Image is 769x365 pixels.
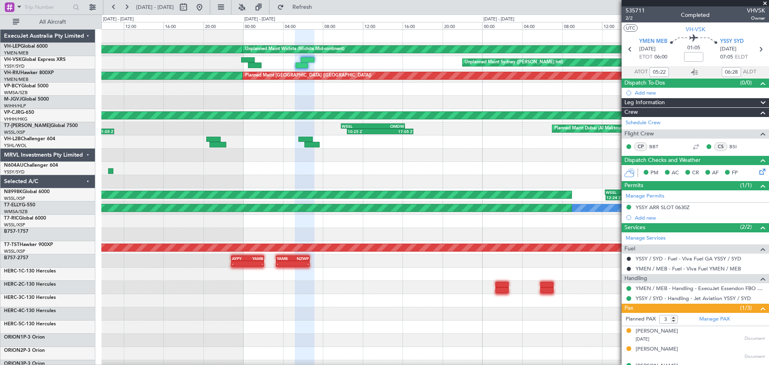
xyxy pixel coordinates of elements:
[4,190,50,194] a: N8998KGlobal 6000
[4,222,25,228] a: WSSL/XSP
[4,335,23,340] span: ORION1
[4,123,78,128] a: T7-[PERSON_NAME]Global 7500
[4,163,24,168] span: N604AU
[624,24,638,32] button: UTC
[636,255,741,262] a: YSSY / SYD - Fuel - Viva Fuel GA YSSY / SYD
[4,57,22,62] span: VH-VSK
[740,181,752,190] span: (1/1)
[626,15,645,22] span: 2/2
[4,163,58,168] a: N604AUChallenger 604
[4,322,56,327] a: HERC-5C-130 Hercules
[4,44,48,49] a: VH-LEPGlobal 6000
[639,38,667,46] span: YMEN MEB
[624,223,645,232] span: Services
[4,196,25,202] a: WSSL/XSP
[277,256,293,261] div: YAMB
[624,108,638,117] span: Crew
[4,77,28,83] a: YMEN/MEB
[4,256,20,260] span: B757-2
[714,142,727,151] div: CS
[4,110,20,115] span: VP-CJR
[4,190,22,194] span: N8998K
[624,129,654,139] span: Flight Crew
[747,15,765,22] span: Owner
[4,282,21,287] span: HERC-2
[245,70,371,82] div: Planned Maint [GEOGRAPHIC_DATA] ([GEOGRAPHIC_DATA])
[4,84,21,89] span: VP-BCY
[136,4,174,11] span: [DATE] - [DATE]
[248,261,263,266] div: -
[232,261,248,266] div: -
[4,348,23,353] span: ORION2
[482,22,522,29] div: 00:00
[4,57,66,62] a: VH-VSKGlobal Express XRS
[163,22,203,29] div: 16:00
[403,22,443,29] div: 16:00
[636,345,678,353] div: [PERSON_NAME]
[483,16,514,23] div: [DATE] - [DATE]
[24,1,70,13] input: Trip Number
[4,216,19,221] span: T7-RIC
[283,22,323,29] div: 04:00
[636,327,678,335] div: [PERSON_NAME]
[4,84,48,89] a: VP-BCYGlobal 5000
[624,79,665,88] span: Dispatch To-Dos
[606,190,623,195] div: WSSL
[740,79,752,87] span: (0/0)
[4,203,22,208] span: T7-ELLY
[4,242,20,247] span: T7-TST
[203,22,244,29] div: 20:00
[639,45,656,53] span: [DATE]
[4,71,20,75] span: VH-RIU
[650,169,658,177] span: PM
[4,103,26,109] a: WIHH/HLP
[4,229,20,234] span: B757-1
[4,123,50,128] span: T7-[PERSON_NAME]
[4,97,49,102] a: M-JGVJGlobal 5000
[692,169,699,177] span: CR
[274,1,322,14] button: Refresh
[626,234,666,242] a: Manage Services
[4,169,24,175] a: YSSY/SYD
[4,97,22,102] span: M-JGVJ
[636,285,765,292] a: YMEN / MEB - Handling - ExecuJet Essendon FBO YMEN / MEB
[443,22,483,29] div: 20:00
[624,156,701,165] span: Dispatch Checks and Weather
[277,261,293,266] div: -
[626,119,660,127] a: Schedule Crew
[4,269,56,274] a: HERC-1C-130 Hercules
[626,315,656,323] label: Planned PAX
[232,256,248,261] div: AYPY
[720,53,733,61] span: 07:05
[699,315,730,323] a: Manage PAX
[4,248,25,254] a: WSSL/XSP
[244,16,275,23] div: [DATE] - [DATE]
[323,22,363,29] div: 08:00
[4,44,20,49] span: VH-LEP
[745,353,765,360] span: Document
[712,169,719,177] span: AF
[4,90,28,96] a: WMSA/SZB
[245,43,344,55] div: Unplanned Maint Wichita (Wichita Mid-continent)
[639,53,652,61] span: ETOT
[4,71,54,75] a: VH-RIUHawker 800XP
[4,116,28,122] a: VHHH/HKG
[634,142,647,151] div: CP
[342,124,373,129] div: WSSL
[624,244,635,254] span: Fuel
[624,274,647,283] span: Handling
[4,282,56,287] a: HERC-2C-130 Hercules
[687,44,700,52] span: 01:05
[720,45,737,53] span: [DATE]
[747,6,765,15] span: VHVSK
[9,16,87,28] button: All Aircraft
[740,223,752,231] span: (2/2)
[624,98,665,107] span: Leg Information
[606,195,623,200] div: 12:24 Z
[4,322,21,327] span: HERC-5
[636,204,690,211] div: YSSY ARR SLOT 0630Z
[732,169,738,177] span: FP
[745,335,765,342] span: Document
[4,110,34,115] a: VP-CJRG-650
[363,22,403,29] div: 12:00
